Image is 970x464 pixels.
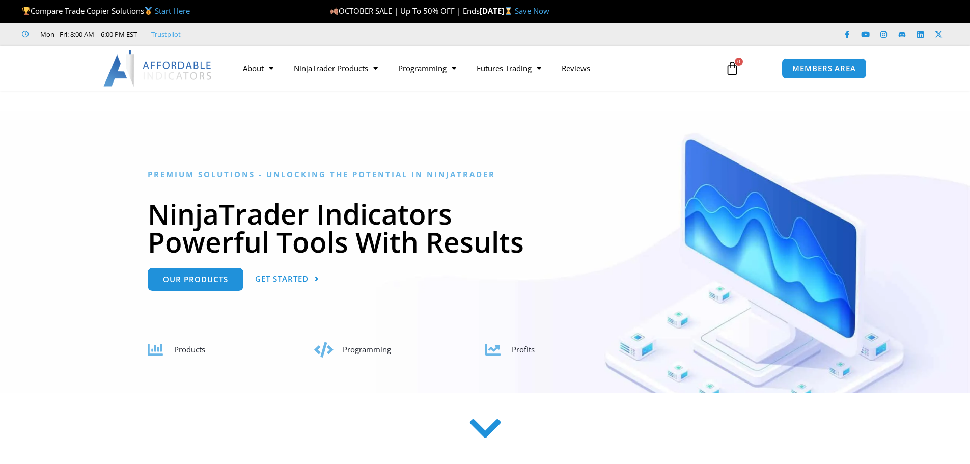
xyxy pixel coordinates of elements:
[792,65,856,72] span: MEMBERS AREA
[466,57,551,80] a: Futures Trading
[735,58,743,66] span: 0
[343,344,391,354] span: Programming
[388,57,466,80] a: Programming
[151,28,181,40] a: Trustpilot
[505,7,512,15] img: ⌛
[551,57,600,80] a: Reviews
[22,6,190,16] span: Compare Trade Copier Solutions
[330,6,480,16] span: OCTOBER SALE | Up To 50% OFF | Ends
[515,6,549,16] a: Save Now
[233,57,284,80] a: About
[155,6,190,16] a: Start Here
[148,200,822,256] h1: NinjaTrader Indicators Powerful Tools With Results
[710,53,755,83] a: 0
[38,28,137,40] span: Mon - Fri: 8:00 AM – 6:00 PM EST
[255,275,309,283] span: Get Started
[284,57,388,80] a: NinjaTrader Products
[174,344,205,354] span: Products
[233,57,713,80] nav: Menu
[480,6,515,16] strong: [DATE]
[148,170,822,179] h6: Premium Solutions - Unlocking the Potential in NinjaTrader
[148,268,243,291] a: Our Products
[22,7,30,15] img: 🏆
[330,7,338,15] img: 🍂
[103,50,213,87] img: LogoAI | Affordable Indicators – NinjaTrader
[145,7,152,15] img: 🥇
[255,268,319,291] a: Get Started
[163,276,228,283] span: Our Products
[512,344,535,354] span: Profits
[782,58,867,79] a: MEMBERS AREA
